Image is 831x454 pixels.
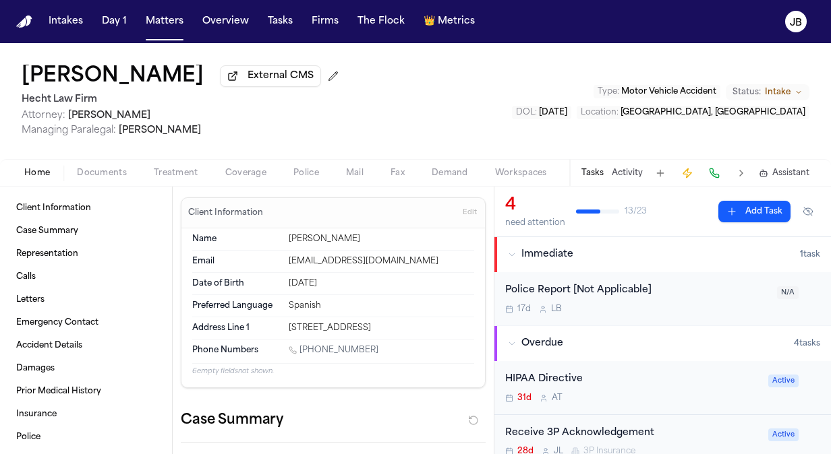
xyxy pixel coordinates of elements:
div: Spanish [289,300,474,311]
span: Case Summary [16,226,78,236]
div: need attention [505,218,565,228]
span: 1 task [800,249,820,260]
span: Representation [16,249,78,259]
a: Firms [306,9,344,34]
button: crownMetrics [418,9,480,34]
span: L B [551,304,562,315]
a: Tasks [262,9,298,34]
div: HIPAA Directive [505,372,760,387]
span: Type : [598,88,619,96]
span: Immediate [521,248,573,261]
span: Active [768,428,799,441]
span: Calls [16,271,36,282]
a: Insurance [11,403,161,425]
button: Overdue4tasks [494,326,831,361]
span: Client Information [16,203,91,214]
h2: Case Summary [181,410,283,431]
a: Representation [11,243,161,265]
button: Tasks [581,168,604,179]
span: Edit [463,208,477,218]
span: A T [552,393,563,403]
span: Intake [765,87,791,98]
dt: Address Line 1 [192,323,281,333]
h1: [PERSON_NAME] [22,65,204,89]
div: [DATE] [289,278,474,289]
span: N/A [777,286,799,299]
a: Damages [11,358,161,379]
span: Accident Details [16,340,82,351]
div: [PERSON_NAME] [289,234,474,245]
span: Managing Paralegal: [22,125,116,135]
p: 6 empty fields not shown. [192,366,474,377]
button: Add Task [718,201,791,222]
span: 4 task s [794,338,820,349]
div: [STREET_ADDRESS] [289,323,474,333]
dt: Email [192,256,281,267]
a: Prior Medical History [11,381,161,402]
a: Letters [11,289,161,311]
span: Documents [77,168,127,179]
a: Call 1 (559) 406-3750 [289,345,378,356]
div: Open task: Police Report [Not Applicable] [494,272,831,325]
span: Motor Vehicle Accident [621,88,716,96]
span: Home [24,168,50,179]
div: [EMAIL_ADDRESS][DOMAIN_NAME] [289,256,474,267]
span: 13 / 23 [625,206,647,217]
dt: Preferred Language [192,300,281,311]
span: Metrics [438,15,475,28]
span: Letters [16,294,45,305]
div: Receive 3P Acknowledgement [505,426,760,441]
span: 31d [517,393,532,403]
button: Edit matter name [22,65,204,89]
button: External CMS [220,65,321,87]
span: Emergency Contact [16,317,98,328]
button: Assistant [759,168,809,179]
dt: Date of Birth [192,278,281,289]
button: Edit Type: Motor Vehicle Accident [594,85,720,98]
h3: Client Information [185,207,266,218]
span: Police [16,432,40,443]
span: Coverage [225,168,266,179]
span: Assistant [772,168,809,179]
span: Treatment [154,168,198,179]
span: Overdue [521,337,563,350]
button: Change status from Intake [726,84,809,100]
button: Immediate1task [494,237,831,272]
button: Intakes [43,9,88,34]
img: Finch Logo [16,15,32,28]
a: Accident Details [11,335,161,356]
span: External CMS [248,69,314,83]
button: Edit DOL: 2025-07-16 [512,106,571,119]
span: Demand [432,168,468,179]
button: Day 1 [96,9,132,34]
span: 17d [517,304,531,315]
span: DOL : [516,108,537,117]
a: Client Information [11,197,161,219]
a: Case Summary [11,220,161,242]
span: [PERSON_NAME] [68,110,150,121]
span: [PERSON_NAME] [119,125,201,135]
span: Damages [16,363,55,374]
span: Insurance [16,409,57,420]
button: Matters [140,9,189,34]
div: Police Report [Not Applicable] [505,283,769,298]
button: Overview [197,9,254,34]
span: Workspaces [495,168,547,179]
span: [DATE] [539,108,567,117]
a: Police [11,426,161,448]
a: Emergency Contact [11,312,161,333]
a: Calls [11,266,161,288]
div: 4 [505,195,565,216]
span: Mail [346,168,364,179]
span: Fax [391,168,405,179]
span: [GEOGRAPHIC_DATA], [GEOGRAPHIC_DATA] [621,108,805,117]
text: JB [790,18,802,28]
button: Edit Location: Fresno, CA [577,106,809,119]
a: The Flock [352,9,410,34]
button: Edit [459,202,481,224]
